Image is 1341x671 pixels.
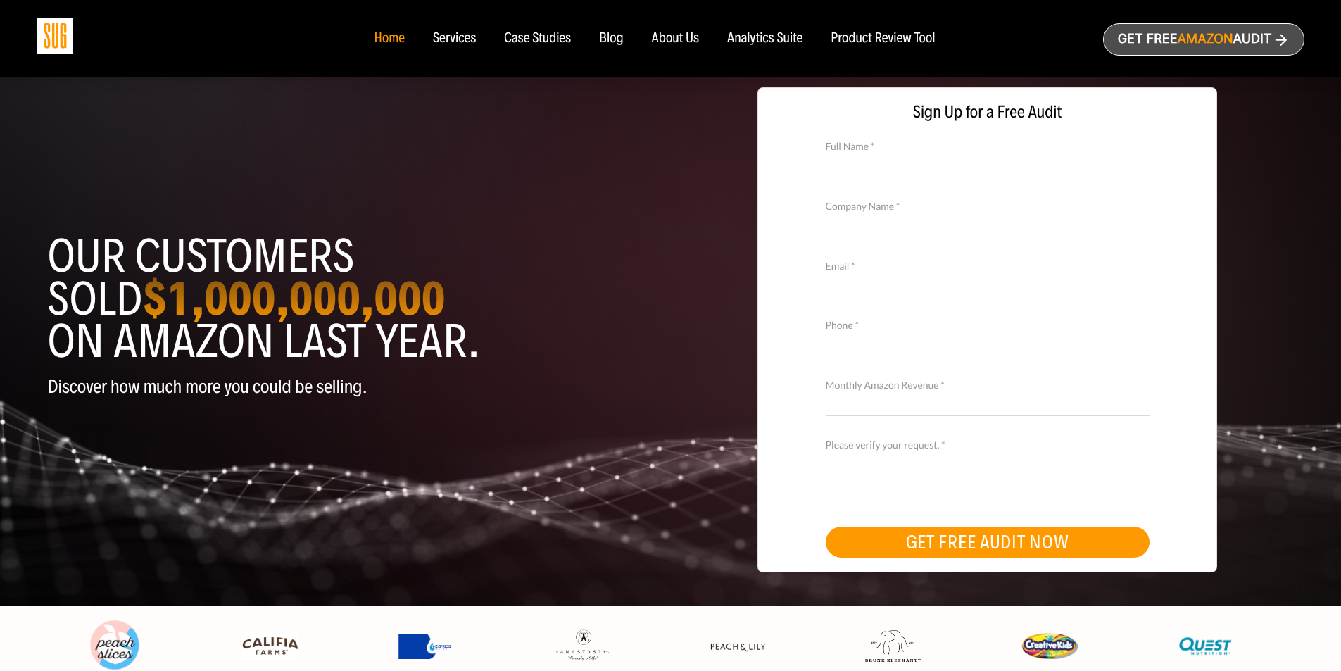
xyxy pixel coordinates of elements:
[374,31,404,46] a: Home
[504,31,571,46] a: Case Studies
[433,31,476,46] a: Services
[37,18,73,54] img: Sug
[398,634,455,659] img: Express Water
[826,391,1150,416] input: Monthly Amazon Revenue *
[826,139,1150,154] label: Full Name *
[826,272,1150,296] input: Email *
[826,318,1150,333] label: Phone *
[865,630,921,663] img: Drunk Elephant
[772,102,1202,123] span: Sign Up for a Free Audit
[48,377,660,397] p: Discover how much more you could be selling.
[831,31,935,46] a: Product Review Tool
[826,212,1150,237] input: Company Name *
[826,527,1150,558] button: GET FREE AUDIT NOW
[1103,23,1304,56] a: Get freeAmazonAudit
[826,451,1040,506] iframe: reCAPTCHA
[1021,633,1078,659] img: Creative Kids
[826,437,1150,453] label: Please verify your request. *
[599,31,624,46] a: Blog
[242,632,298,661] img: Califia Farms
[48,235,660,363] h1: Our customers sold on Amazon last year.
[710,642,766,652] img: Peach & Lily
[554,629,610,663] img: Anastasia Beverly Hills
[652,31,700,46] a: About Us
[826,377,1150,393] label: Monthly Amazon Revenue *
[1177,32,1233,46] span: Amazon
[826,199,1150,214] label: Company Name *
[826,332,1150,356] input: Contact Number *
[142,270,445,327] strong: $1,000,000,000
[727,31,802,46] a: Analytics Suite
[826,258,1150,274] label: Email *
[826,152,1150,177] input: Full Name *
[1177,632,1233,661] img: Quest Nutriton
